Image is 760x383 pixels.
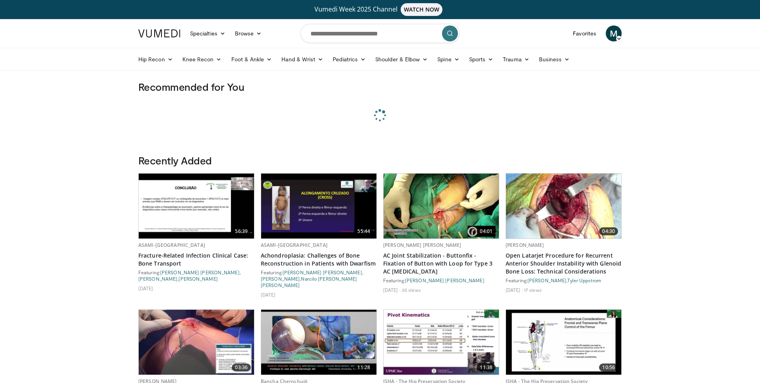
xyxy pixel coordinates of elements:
a: [PERSON_NAME] [PERSON_NAME] [405,277,485,283]
a: [PERSON_NAME] [506,242,544,248]
span: 11:28 [354,363,373,371]
span: 04:01 [477,227,496,235]
a: Tyler Uppstrom [567,277,601,283]
a: [PERSON_NAME] [178,276,217,281]
span: 11:38 [477,363,496,371]
a: AC Joint Stabilization - Buttonfix - Fixation of Button with Loop for Type 3 AC [MEDICAL_DATA] [383,252,499,276]
img: VuMedi Logo [138,29,180,37]
span: 55:44 [354,227,373,235]
a: [PERSON_NAME] [138,276,177,281]
a: 04:30 [506,174,621,238]
a: Narcilo [PERSON_NAME] [PERSON_NAME] [261,276,357,288]
span: WATCH NOW [401,3,443,16]
li: [DATE] [506,287,523,293]
a: Favorites [568,25,601,41]
img: 12bfd8a1-61c9-4857-9f26-c8a25e8997c8.620x360_q85_upscale.jpg [261,310,376,375]
a: Spine [432,51,464,67]
a: Hand & Wrist [277,51,328,67]
h3: Recently Added [138,154,622,167]
a: Achondroplasia: Challenges of Bone Reconstruction in Patients with Dwarfism [261,252,377,268]
li: [DATE] [383,287,400,293]
a: Shoulder & Elbow [370,51,432,67]
img: 292c1307-4274-4cce-a4ae-b6cd8cf7e8aa.620x360_q85_upscale.jpg [506,310,621,375]
a: Business [534,51,575,67]
input: Search topics, interventions [301,24,459,43]
a: Hip Recon [134,51,178,67]
span: 04:30 [599,227,618,235]
span: 03:36 [232,363,251,371]
a: 03:36 [139,310,254,375]
div: Featuring: , , [261,269,377,288]
a: 11:38 [384,310,499,375]
a: [PERSON_NAME] [PERSON_NAME] [160,270,240,275]
li: [DATE] [138,285,153,291]
img: 2b2da37e-a9b6-423e-b87e-b89ec568d167.620x360_q85_upscale.jpg [506,174,621,238]
a: Vumedi Week 2025 ChannelWATCH NOW [140,3,620,16]
a: ASAMI-[GEOGRAPHIC_DATA] [261,242,328,248]
a: [PERSON_NAME] [261,276,300,281]
div: Featuring: , , [138,269,254,282]
a: 04:01 [384,174,499,238]
li: 30 views [401,287,421,293]
a: 56:39 [139,174,254,238]
a: Specialties [185,25,230,41]
a: Fracture-Related Infection Clinical Case: Bone Transport [138,252,254,268]
a: Knee Recon [178,51,227,67]
a: [PERSON_NAME] [PERSON_NAME] [283,270,362,275]
a: [PERSON_NAME] [527,277,566,283]
a: Browse [230,25,267,41]
a: M [606,25,622,41]
a: Sports [464,51,498,67]
img: 48f6f21f-43ea-44b1-a4e1-5668875d038e.620x360_q85_upscale.jpg [139,310,254,375]
li: 17 views [524,287,542,293]
a: Trauma [498,51,534,67]
a: Open Latarjet Procedure for Recurrent Anterior Shoulder Instability with Glenoid Bone Loss: Techn... [506,252,622,276]
h3: Recommended for You [138,80,622,93]
a: 10:56 [506,310,621,375]
img: 6da35c9a-c555-4f75-a3af-495e0ca8239f.620x360_q85_upscale.jpg [384,310,499,375]
img: 7827b68c-edda-4073-a757-b2e2fb0a5246.620x360_q85_upscale.jpg [139,174,254,238]
a: ASAMI-[GEOGRAPHIC_DATA] [138,242,205,248]
img: 4f2bc282-22c3-41e7-a3f0-d3b33e5d5e41.620x360_q85_upscale.jpg [261,174,376,238]
a: 55:44 [261,174,376,238]
span: 10:56 [599,363,618,371]
a: [PERSON_NAME] [PERSON_NAME] [383,242,461,248]
div: Featuring: [383,277,499,283]
li: [DATE] [261,291,276,298]
div: Featuring: , [506,277,622,283]
a: 11:28 [261,310,376,375]
a: Pediatrics [328,51,370,67]
img: c2f644dc-a967-485d-903d-283ce6bc3929.620x360_q85_upscale.jpg [384,174,499,238]
a: Foot & Ankle [227,51,277,67]
span: 56:39 [232,227,251,235]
